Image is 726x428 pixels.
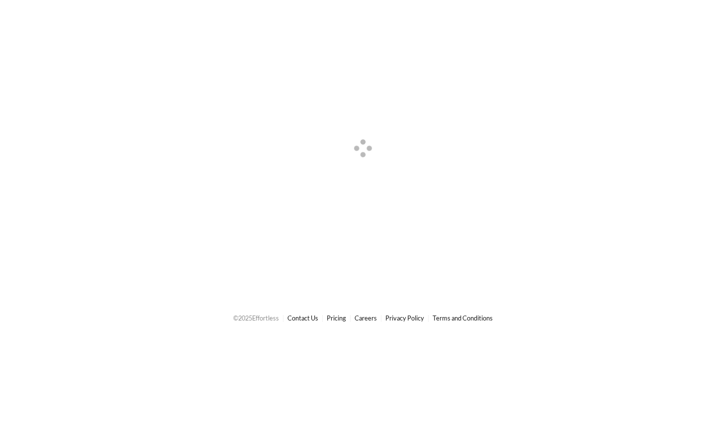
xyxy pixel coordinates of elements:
a: Careers [355,314,377,322]
a: Privacy Policy [385,314,424,322]
a: Contact Us [287,314,318,322]
a: Terms and Conditions [433,314,493,322]
a: Pricing [327,314,346,322]
span: © 2025 Effortless [233,314,279,322]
